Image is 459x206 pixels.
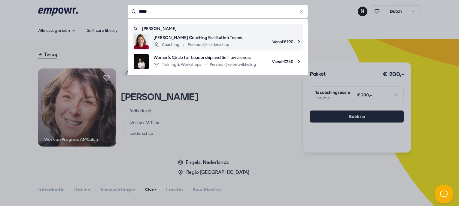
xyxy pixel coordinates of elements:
span: Women's Circle for Leadership and Self-awareness [154,54,256,61]
a: product imageWomen's Circle for Leadership and Self-awarenessTraining & WorkshopsPersoonlijke ont... [134,54,302,69]
input: Search for products, categories or subcategories [128,5,308,18]
img: product image [134,34,149,49]
div: Coaching Persoonlijk leiderschap [154,41,229,48]
div: Training & Workshops Persoonlijke ontwikkeling [154,61,256,68]
a: product image[PERSON_NAME] Coaching Facilitation TeamsCoachingPersoonlijk leiderschapVanaf€190 [134,34,302,49]
img: product image [134,54,149,69]
span: Vanaf € 190 [247,34,302,49]
span: [PERSON_NAME] Coaching Facilitation Teams [154,34,242,41]
span: Vanaf € 250 [261,54,302,69]
a: [PERSON_NAME] [134,25,302,32]
iframe: Help Scout Beacon - Open [435,185,453,203]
